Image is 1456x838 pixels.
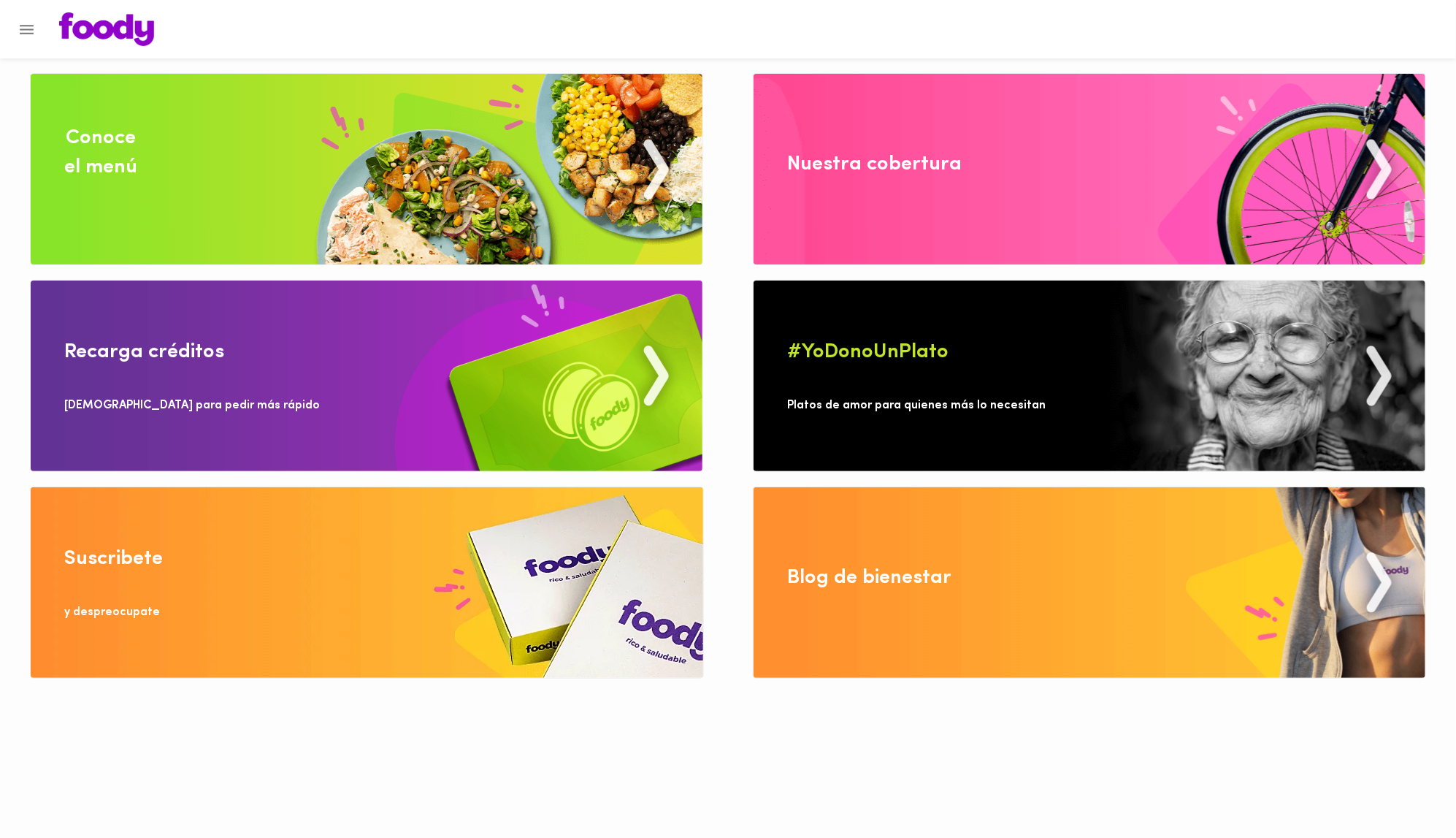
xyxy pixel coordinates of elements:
img: Blog de bienestar [754,487,1425,678]
div: #YoDonoUnPlato [787,338,949,367]
div: Nuestra cobertura [787,150,962,179]
iframe: Messagebird Livechat Widget [1371,753,1441,823]
img: Disfruta bajar de peso [31,487,703,678]
img: Recarga Creditos [31,281,702,471]
div: y despreocupate [64,604,160,621]
img: logo.png [59,12,154,46]
img: Yo Dono un Plato [754,281,1425,471]
img: Conoce el menu [31,74,702,264]
div: Platos de amor para quienes más lo necesitan [787,397,1046,414]
div: [DEMOGRAPHIC_DATA] para pedir más rápido [64,397,320,414]
img: Nuestra cobertura [754,74,1425,264]
div: Conoce el menú [64,123,137,182]
div: Recarga créditos [64,338,224,367]
div: Blog de bienestar [787,563,951,593]
button: Menu [9,12,45,47]
div: Suscribete [64,544,163,574]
